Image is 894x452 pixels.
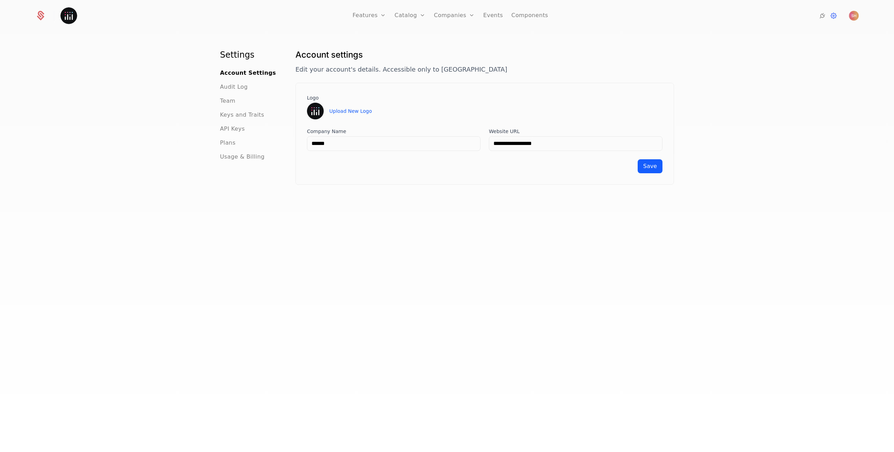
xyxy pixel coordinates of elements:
[329,108,372,115] button: Upload New Logo
[220,111,264,119] a: Keys and Traits
[489,128,662,135] label: Website URL
[220,83,248,91] a: Audit Log
[295,65,674,74] p: Edit your account's details. Accessible only to [GEOGRAPHIC_DATA]
[220,49,279,161] nav: Main
[829,12,838,20] a: Settings
[638,159,662,173] button: Save
[307,103,324,119] img: eyJ0eXBlIjoicHJveHkiLCJzcmMiOiJodHRwczovL2ltYWdlcy5jbGVyay5kZXYvdXBsb2FkZWQvaW1nXzJ3M1A1N2wxTVc3c...
[295,49,674,60] h1: Account settings
[220,139,235,147] a: Plans
[849,11,859,21] button: Open user button
[643,163,657,169] span: Save
[220,97,235,105] a: Team
[220,125,245,133] a: API Keys
[60,7,77,24] img: Plotly
[307,94,662,101] label: Logo
[220,49,279,60] h1: Settings
[818,12,827,20] a: Integrations
[849,11,859,21] img: S H
[220,153,265,161] a: Usage & Billing
[220,69,276,77] a: Account Settings
[307,128,481,135] label: Company Name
